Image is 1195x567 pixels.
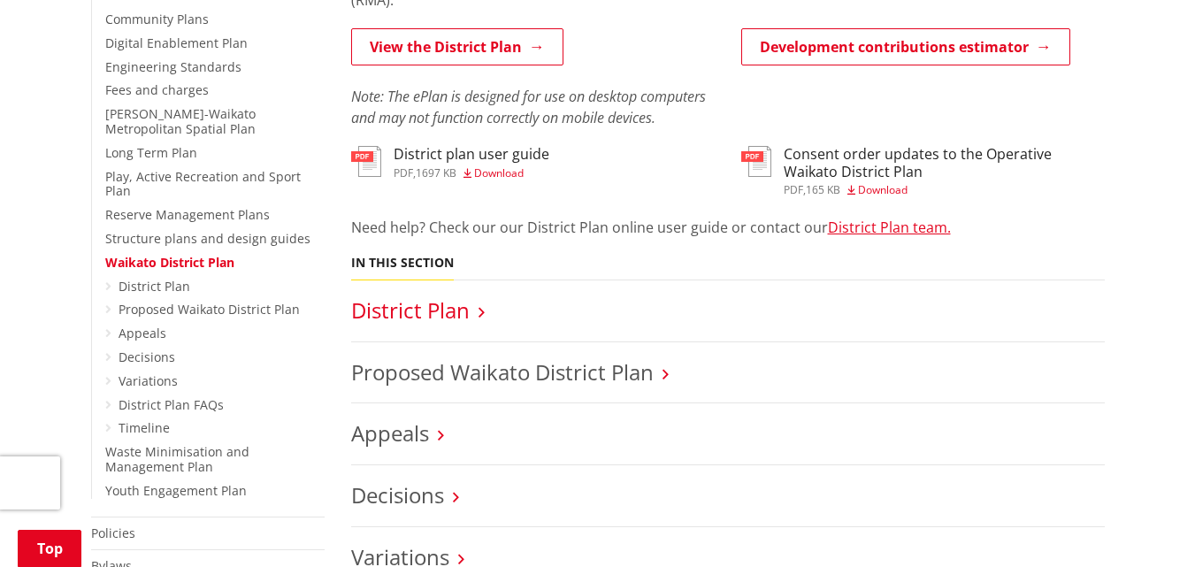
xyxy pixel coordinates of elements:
a: Digital Enablement Plan [105,34,248,51]
a: Play, Active Recreation and Sport Plan [105,168,301,200]
a: Waste Minimisation and Management Plan [105,443,249,475]
iframe: Messenger Launcher [1114,493,1177,556]
a: District Plan team. [828,218,951,237]
span: Download [474,165,524,180]
h3: Consent order updates to the Operative Waikato District Plan [784,146,1105,180]
div: , [394,168,549,179]
a: Top [18,530,81,567]
a: Development contributions estimator [741,28,1070,65]
em: Note: The ePlan is designed for use on desktop computers and may not function correctly on mobile... [351,87,706,127]
img: document-pdf.svg [741,146,771,177]
a: [PERSON_NAME]-Waikato Metropolitan Spatial Plan [105,105,256,137]
img: document-pdf.svg [351,146,381,177]
a: Appeals [351,418,429,448]
a: View the District Plan [351,28,563,65]
a: Consent order updates to the Operative Waikato District Plan pdf,165 KB Download [741,146,1105,195]
span: Download [858,182,908,197]
a: Decisions [351,480,444,510]
a: Timeline [119,419,170,436]
a: District Plan FAQs [119,396,224,413]
a: Policies [91,525,135,541]
a: Proposed Waikato District Plan [351,357,654,387]
span: pdf [394,165,413,180]
a: Appeals [119,325,166,341]
a: Youth Engagement Plan [105,482,247,499]
p: Need help? Check our our District Plan online user guide or contact our [351,217,1105,238]
span: pdf [784,182,803,197]
a: District Plan [351,295,470,325]
a: Decisions [119,349,175,365]
a: Waikato District Plan [105,254,234,271]
span: 1697 KB [416,165,456,180]
a: Proposed Waikato District Plan [119,301,300,318]
span: 165 KB [806,182,840,197]
a: Long Term Plan [105,144,197,161]
h5: In this section [351,256,454,271]
a: District Plan [119,278,190,295]
a: Structure plans and design guides [105,230,310,247]
h3: District plan user guide [394,146,549,163]
a: Engineering Standards [105,58,241,75]
a: Variations [119,372,178,389]
a: Reserve Management Plans [105,206,270,223]
a: District plan user guide pdf,1697 KB Download [351,146,549,178]
a: Fees and charges [105,81,209,98]
div: , [784,185,1105,195]
a: Community Plans [105,11,209,27]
